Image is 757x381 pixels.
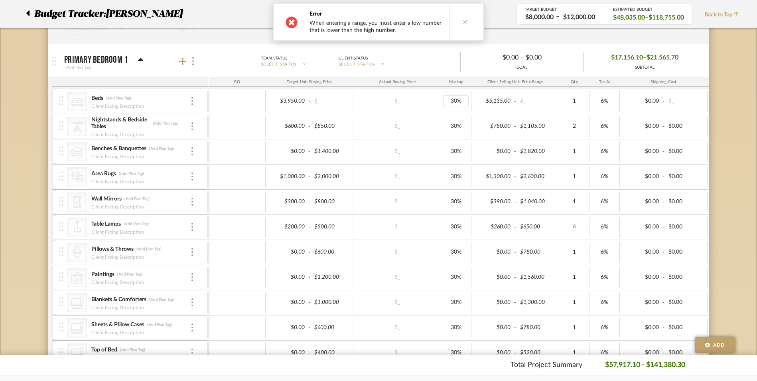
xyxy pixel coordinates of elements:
[521,53,523,63] span: -
[59,121,63,130] img: vertical-grip.svg
[268,171,307,183] div: $1,000.00
[713,341,725,349] span: Add
[106,95,132,101] div: (Add Plan Tag)
[666,221,705,233] div: $0.00
[649,13,684,22] span: $118,755.00
[268,196,307,208] div: $300.00
[375,196,419,208] div: $_
[559,77,589,87] div: Qty
[622,221,661,233] div: $0.00
[136,246,162,252] div: (Add Plan Tag)
[562,146,587,157] div: 1
[209,77,266,87] div: PO
[622,246,661,258] div: $0.00
[622,146,661,157] div: $0.00
[518,196,557,208] div: $1,040.00
[666,297,705,308] div: $0.00
[339,55,368,62] div: Client Status
[191,223,193,231] img: 3dots-v.svg
[444,297,469,308] div: 30%
[708,77,746,87] div: Ship. Markup %
[647,52,678,64] span: $21,565.70
[523,13,556,22] div: $8,000.00
[64,55,128,65] p: Primary Bedroom 1
[661,248,666,256] span: -
[461,65,583,71] div: GOAL
[518,95,557,107] div: $_
[611,65,678,71] div: SUBTOTAL
[562,297,587,308] div: 1
[513,274,518,282] span: -
[661,148,666,156] span: -
[307,173,312,181] span: -
[562,121,587,132] div: 2
[52,57,56,65] img: grip.svg
[444,146,469,157] div: 30%
[666,322,705,333] div: $0.00
[661,97,666,105] span: -
[562,322,587,333] div: 1
[441,77,471,87] div: Markup
[592,297,617,308] div: 6%
[511,360,582,371] p: Total Project Summary
[589,77,620,87] div: Tax %
[59,172,63,181] img: vertical-grip.svg
[513,198,518,206] span: -
[191,147,193,155] img: 3dots-v.svg
[444,171,469,183] div: 30%
[666,95,705,107] div: $_
[91,346,118,354] div: Top of Bed
[444,196,469,208] div: 30%
[513,123,518,131] span: -
[513,148,518,156] span: -
[353,77,441,87] div: Actual Buying Price
[523,52,577,64] div: $0.00
[91,296,147,304] div: Blankets & Comforters
[120,347,146,353] div: (Add Plan Tag)
[444,246,469,258] div: 30%
[192,57,194,65] img: 3dots-v.svg
[643,52,647,64] span: –
[59,197,63,206] img: vertical-grip.svg
[695,337,735,353] button: Add
[592,347,617,359] div: 6%
[661,198,666,206] span: -
[622,171,661,183] div: $0.00
[307,248,312,256] span: -
[91,131,144,139] div: Client Facing Description
[562,246,587,258] div: 1
[661,299,666,307] span: -
[375,246,419,258] div: $_
[91,253,144,261] div: Client Facing Description
[268,221,307,233] div: $200.00
[474,146,513,157] div: $0.00
[307,223,312,231] span: -
[91,170,116,178] div: Area Rugs
[91,178,144,186] div: Client Facing Description
[562,272,587,283] div: 1
[474,221,513,233] div: $260.00
[312,196,351,208] div: $800.00
[513,223,518,231] span: -
[312,171,351,183] div: $2,000.00
[474,272,513,283] div: $0.00
[91,102,144,110] div: Client Facing Description
[375,146,419,157] div: $_
[474,121,513,132] div: $780.00
[661,173,666,181] span: -
[310,20,442,34] div: When entering a range, you must enter a low number that is lower than the high number.
[268,95,307,107] div: $3,950.00
[149,146,175,151] div: (Add Plan Tag)
[268,121,307,132] div: $600.00
[375,171,419,183] div: $_
[191,173,193,181] img: 3dots-v.svg
[661,223,666,231] span: -
[59,298,63,306] img: vertical-grip.svg
[620,77,708,87] div: Shipping Cost
[91,95,104,102] div: Beds
[307,299,312,307] span: -
[592,196,617,208] div: 6%
[339,62,375,67] span: SELECT STATUS
[592,95,617,107] div: 6%
[661,324,666,332] span: -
